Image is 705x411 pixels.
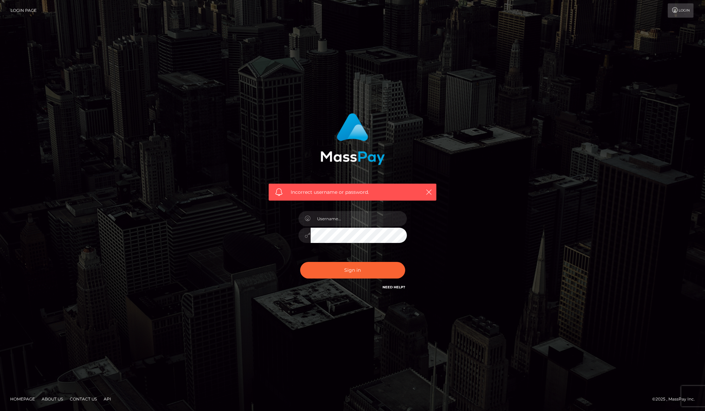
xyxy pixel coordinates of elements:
input: Username... [311,211,407,226]
button: Sign in [300,262,405,279]
a: Login Page [11,3,37,18]
img: MassPay Login [320,113,385,165]
span: Incorrect username or password. [291,189,414,196]
a: Homepage [7,394,38,404]
a: Contact Us [67,394,100,404]
a: Login [668,3,693,18]
a: API [101,394,114,404]
div: © 2025 , MassPay Inc. [652,395,700,403]
a: Need Help? [382,285,405,289]
a: About Us [39,394,66,404]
